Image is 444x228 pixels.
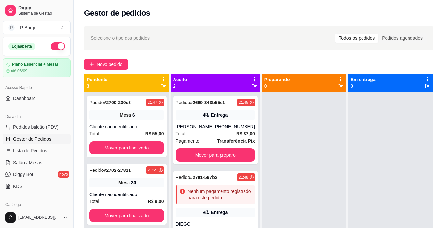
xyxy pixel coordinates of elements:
article: Plano Essencial + Mesas [12,62,59,67]
strong: # 2701-597b2 [190,175,217,180]
div: Entrega [211,209,228,216]
div: Cliente não identificado [89,124,164,130]
span: Total [89,130,99,137]
button: Mover para preparo [176,148,255,162]
p: 2 [173,83,187,89]
span: Pedido [176,100,190,105]
span: Novo pedido [97,61,123,68]
div: 21:48 [239,175,248,180]
div: Pedidos agendados [378,34,426,43]
div: [PERSON_NAME] [176,124,214,130]
span: KDS [13,183,23,190]
span: Dashboard [13,95,36,102]
span: Sistema de Gestão [18,11,68,16]
div: Cliente não identificado [89,191,164,198]
div: Acesso Rápido [3,82,71,93]
button: Novo pedido [84,59,128,70]
h2: Gestor de pedidos [84,8,150,18]
div: 21:45 [239,100,248,105]
span: Selecione o tipo dos pedidos [91,34,150,42]
strong: # 2699-343b55e1 [190,100,225,105]
span: Pedido [89,100,104,105]
span: Total [176,130,186,137]
p: 0 [264,83,290,89]
p: Aceito [173,76,187,83]
span: P [8,24,15,31]
span: Pagamento [176,137,199,145]
a: Gestor de Pedidos [3,134,71,144]
strong: R$ 9,00 [148,199,164,204]
span: Mesa [118,179,130,186]
strong: # 2700-230e3 [104,100,131,105]
button: Mover para finalizado [89,141,164,154]
p: Preparando [264,76,290,83]
article: até 06/09 [11,68,27,74]
button: Alterar Status [51,42,65,50]
span: Salão / Mesas [13,159,42,166]
div: 30 [131,179,136,186]
span: Diggy Bot [13,171,33,178]
button: [EMAIL_ADDRESS][DOMAIN_NAME] [3,210,71,225]
p: 0 [350,83,375,89]
a: KDS [3,181,71,192]
span: Lista de Pedidos [13,148,47,154]
span: Pedido [89,168,104,173]
span: plus [89,62,94,67]
p: Em entrega [350,76,375,83]
p: 3 [87,83,107,89]
div: DIEGO [176,221,255,227]
div: [PHONE_NUMBER] [214,124,255,130]
button: Pedidos balcão (PDV) [3,122,71,132]
span: Pedidos balcão (PDV) [13,124,58,130]
a: Plano Essencial + Mesasaté 06/09 [3,58,71,77]
span: Mesa [120,112,131,118]
strong: R$ 87,00 [236,131,255,136]
div: Catálogo [3,199,71,210]
div: Nenhum pagamento registrado para este pedido. [188,188,252,201]
a: Diggy Botnovo [3,169,71,180]
div: 21:47 [148,100,157,105]
span: Pedido [176,175,190,180]
button: Select a team [3,21,71,34]
strong: # 2702-27811 [104,168,131,173]
span: Diggy [18,5,68,11]
a: Dashboard [3,93,71,103]
strong: R$ 55,00 [145,131,164,136]
strong: Transferência Pix [217,138,255,144]
a: Salão / Mesas [3,157,71,168]
div: Todos os pedidos [335,34,378,43]
div: 6 [132,112,135,118]
a: Lista de Pedidos [3,146,71,156]
a: DiggySistema de Gestão [3,3,71,18]
div: P Burger ... [20,24,42,31]
button: Mover para finalizado [89,209,164,222]
div: Entrega [211,112,228,118]
div: Loja aberta [8,43,35,50]
p: Pendente [87,76,107,83]
div: 21:55 [148,168,157,173]
span: [EMAIL_ADDRESS][DOMAIN_NAME] [18,215,60,220]
span: Gestor de Pedidos [13,136,51,142]
span: Total [89,198,99,205]
div: Dia a dia [3,111,71,122]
